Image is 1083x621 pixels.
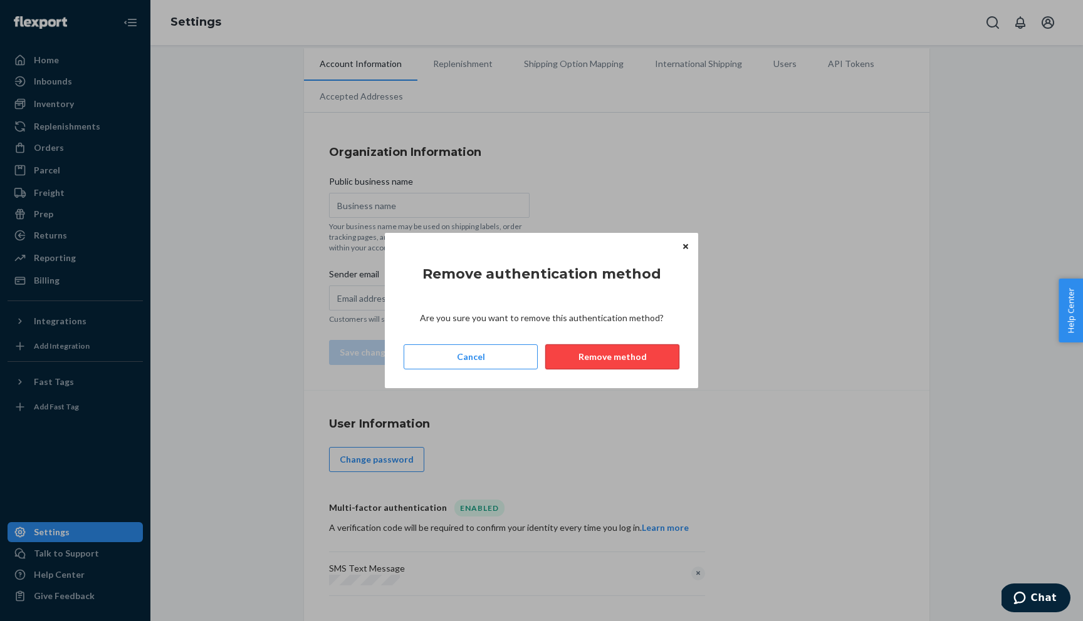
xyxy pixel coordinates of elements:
h3: Remove authentication method [422,264,661,284]
button: Cancel [404,344,538,369]
button: Close [679,239,692,253]
div: Are you sure you want to remove this authentication method? [420,312,664,324]
button: Remove method [545,344,679,369]
span: Chat [29,9,55,20]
